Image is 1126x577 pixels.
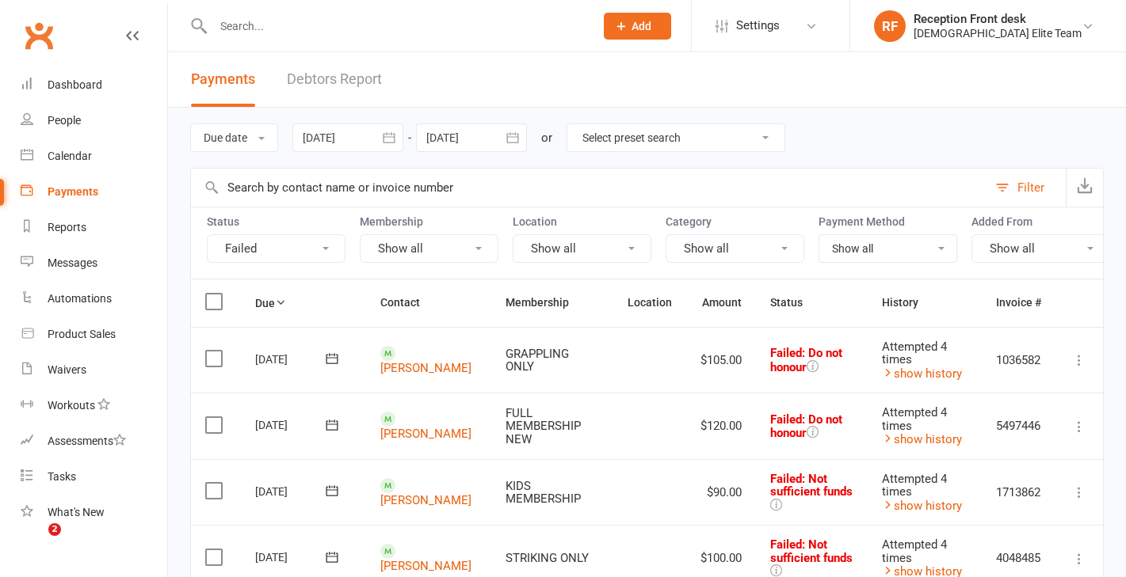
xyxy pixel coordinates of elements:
div: [DEMOGRAPHIC_DATA] Elite Team [914,26,1082,40]
div: Messages [48,256,97,269]
div: Dashboard [48,78,102,91]
a: Automations [21,281,167,317]
div: Reception Front desk [914,12,1082,26]
td: 5497446 [982,393,1055,459]
label: Location [513,215,651,228]
div: Tasks [48,470,76,483]
a: show history [882,432,962,446]
a: Waivers [21,352,167,388]
button: Due date [190,123,278,152]
input: Search... [208,15,583,37]
a: [PERSON_NAME] [380,493,471,507]
label: Status [207,215,345,228]
a: Workouts [21,388,167,423]
a: Calendar [21,139,167,174]
td: 1713862 [982,459,1055,526]
span: 2 [48,523,61,536]
a: Reports [21,210,167,245]
span: : Not sufficient funds [770,472,853,499]
a: Messages [21,245,167,281]
label: Payment Method [819,215,957,228]
div: [DATE] [255,479,328,503]
span: Attempted 4 times [882,537,947,565]
button: Payments [191,52,255,107]
button: Filter [987,169,1066,207]
a: Payments [21,174,167,210]
a: [PERSON_NAME] [380,559,471,573]
span: Payments [191,70,255,87]
span: STRIKING ONLY [506,551,589,565]
span: : Do not honour [770,412,842,441]
iframe: Intercom live chat [16,523,54,561]
th: Status [756,279,868,326]
span: KIDS MEMBERSHIP [506,479,581,507]
div: People [48,114,81,127]
span: Add [632,20,651,32]
th: Invoice # [982,279,1055,326]
td: $90.00 [686,459,756,526]
a: show history [882,499,962,513]
div: Calendar [48,150,92,162]
div: Product Sales [48,328,116,340]
td: $120.00 [686,393,756,459]
label: Category [666,215,804,228]
div: Reports [48,221,86,233]
span: Attempted 4 times [882,340,947,367]
span: GRAPPLING ONLY [506,347,569,374]
div: [DATE] [255,545,328,569]
span: : Do not honour [770,346,842,374]
div: What's New [48,506,105,518]
td: $105.00 [686,327,756,393]
div: or [541,128,552,147]
button: Add [604,13,671,40]
a: [PERSON_NAME] [380,361,471,375]
div: Filter [1017,178,1044,197]
button: Show all [360,234,498,263]
a: Debtors Report [287,52,382,107]
span: : Not sufficient funds [770,537,853,565]
th: Due [241,279,366,326]
span: Failed [770,346,842,374]
div: [DATE] [255,347,328,371]
label: Membership [360,215,498,228]
th: Location [613,279,686,326]
th: Contact [366,279,491,326]
div: Payments [48,185,98,198]
button: Failed [207,234,345,263]
span: Settings [736,8,780,44]
div: RF [874,10,906,42]
span: Attempted 4 times [882,472,947,499]
span: Failed [770,472,853,499]
label: Added From [971,215,1110,228]
div: Automations [48,292,112,305]
th: Membership [491,279,613,326]
a: Tasks [21,459,167,495]
input: Search by contact name or invoice number [191,169,987,207]
a: show history [882,366,962,381]
th: Amount [686,279,756,326]
a: What's New [21,495,167,530]
div: Waivers [48,363,86,376]
div: [DATE] [255,412,328,437]
button: Show all [971,234,1110,263]
td: 1036582 [982,327,1055,393]
span: FULL MEMBERSHIP NEW [506,406,581,446]
a: Dashboard [21,67,167,103]
th: History [868,279,982,326]
a: People [21,103,167,139]
a: Product Sales [21,317,167,352]
a: Assessments [21,423,167,459]
div: Assessments [48,435,126,447]
span: Attempted 4 times [882,405,947,433]
button: Show all [666,234,804,263]
button: Show all [513,234,651,263]
span: Failed [770,537,853,565]
span: Failed [770,412,842,441]
a: [PERSON_NAME] [380,427,471,441]
div: Workouts [48,399,95,412]
a: Clubworx [19,16,59,55]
